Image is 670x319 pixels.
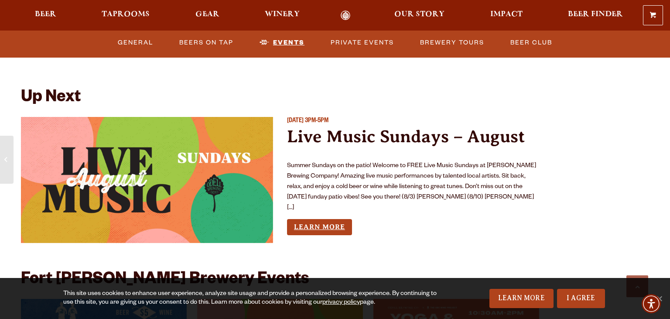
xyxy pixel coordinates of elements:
[96,10,155,21] a: Taprooms
[63,290,439,307] div: This site uses cookies to enhance user experience, analyze site usage and provide a personalized ...
[114,33,157,53] a: General
[256,33,308,53] a: Events
[568,11,623,18] span: Beer Finder
[329,10,362,21] a: Odell Home
[417,33,488,53] a: Brewery Tours
[35,11,56,18] span: Beer
[557,289,605,308] a: I Agree
[265,11,300,18] span: Winery
[287,161,539,213] p: Summer Sundays on the patio! Welcome to FREE Live Music Sundays at [PERSON_NAME] Brewing Company!...
[102,11,150,18] span: Taprooms
[507,33,556,53] a: Beer Club
[21,117,273,243] a: View event details
[642,294,661,313] div: Accessibility Menu
[327,33,397,53] a: Private Events
[394,11,444,18] span: Our Story
[485,10,528,21] a: Impact
[322,299,360,306] a: privacy policy
[176,33,237,53] a: Beers on Tap
[490,11,523,18] span: Impact
[190,10,225,21] a: Gear
[21,89,81,108] h2: Up Next
[287,219,352,235] a: Learn more about Live Music Sundays – August
[287,127,525,146] a: Live Music Sundays – August
[389,10,450,21] a: Our Story
[287,118,304,125] span: [DATE]
[489,289,554,308] a: Learn More
[259,10,305,21] a: Winery
[626,275,648,297] a: Scroll to top
[21,271,309,290] h2: Fort [PERSON_NAME] Brewery Events
[29,10,62,21] a: Beer
[562,10,629,21] a: Beer Finder
[195,11,219,18] span: Gear
[305,118,328,125] span: 3PM-5PM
